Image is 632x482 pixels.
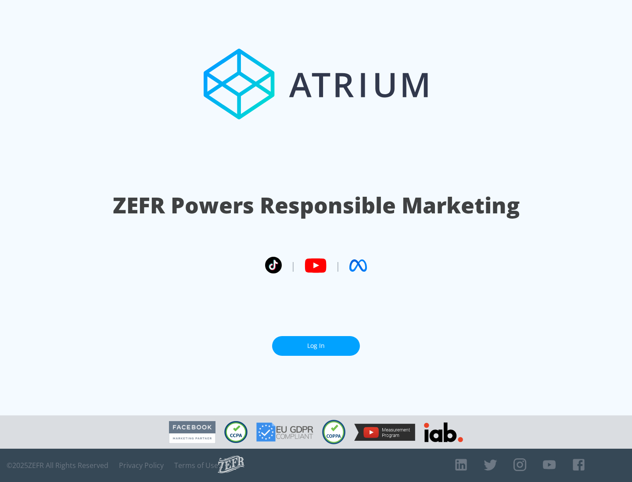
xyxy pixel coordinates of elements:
img: COPPA Compliant [322,420,345,444]
span: © 2025 ZEFR All Rights Reserved [7,461,108,470]
img: YouTube Measurement Program [354,424,415,441]
span: | [335,259,341,272]
img: CCPA Compliant [224,421,248,443]
img: Facebook Marketing Partner [169,421,215,443]
img: GDPR Compliant [256,422,313,442]
a: Log In [272,336,360,356]
a: Terms of Use [174,461,218,470]
h1: ZEFR Powers Responsible Marketing [113,190,520,220]
span: | [291,259,296,272]
a: Privacy Policy [119,461,164,470]
img: IAB [424,422,463,442]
